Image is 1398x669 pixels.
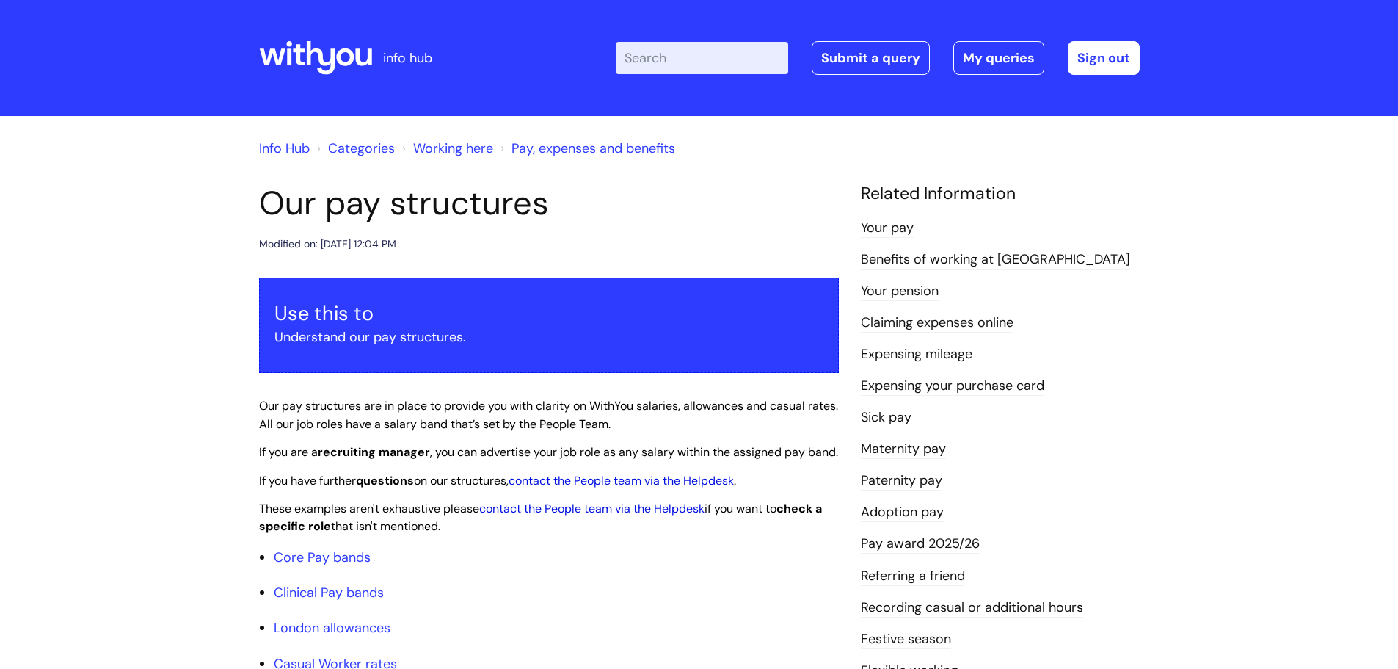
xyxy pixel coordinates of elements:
span: If you are a , you can advertise your job role as any salary within the assigned pay band. [259,444,838,460]
a: Adoption pay [861,503,944,522]
a: contact the People team via the Helpdesk [479,501,705,516]
h4: Related Information [861,184,1140,204]
a: Pay award 2025/26 [861,535,980,554]
a: Claiming expenses online [861,314,1013,333]
a: My queries [953,41,1044,75]
a: Your pay [861,219,914,238]
a: Paternity pay [861,471,942,491]
a: Benefits of working at [GEOGRAPHIC_DATA] [861,250,1130,270]
span: If you have further on our structures, . [259,473,736,488]
span: These examples aren't exhaustive please if you want to that isn't mentioned. [259,501,822,535]
div: | - [616,41,1140,75]
a: Sick pay [861,408,911,427]
a: Maternity pay [861,440,946,459]
li: Pay, expenses and benefits [497,137,675,160]
li: Solution home [313,137,395,160]
a: Categories [328,140,395,157]
a: Your pension [861,282,939,301]
a: Sign out [1068,41,1140,75]
span: Our pay structures are in place to provide you with clarity on WithYou salaries, allowances and c... [259,398,838,432]
a: Working here [413,140,493,157]
a: Submit a query [812,41,930,75]
div: Modified on: [DATE] 12:04 PM [259,235,396,253]
p: info hub [383,46,432,70]
h3: Use this to [274,302,823,325]
a: Clinical Pay bands [274,584,384,601]
a: Expensing your purchase card [861,377,1044,396]
strong: questions [356,473,414,488]
a: Referring a friend [861,567,965,586]
a: Pay, expenses and benefits [511,140,675,157]
p: Understand our pay structures. [274,325,823,349]
strong: recruiting manager [318,444,430,460]
a: Core Pay bands [274,549,371,566]
a: Expensing mileage [861,345,972,364]
h1: Our pay structures [259,184,839,223]
input: Search [616,42,788,74]
a: contact the People team via the Helpdesk [509,473,734,488]
a: Festive season [861,630,951,649]
a: Recording casual or additional hours [861,599,1083,618]
a: London allowances [274,619,390,637]
li: Working here [398,137,493,160]
a: Info Hub [259,140,310,157]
